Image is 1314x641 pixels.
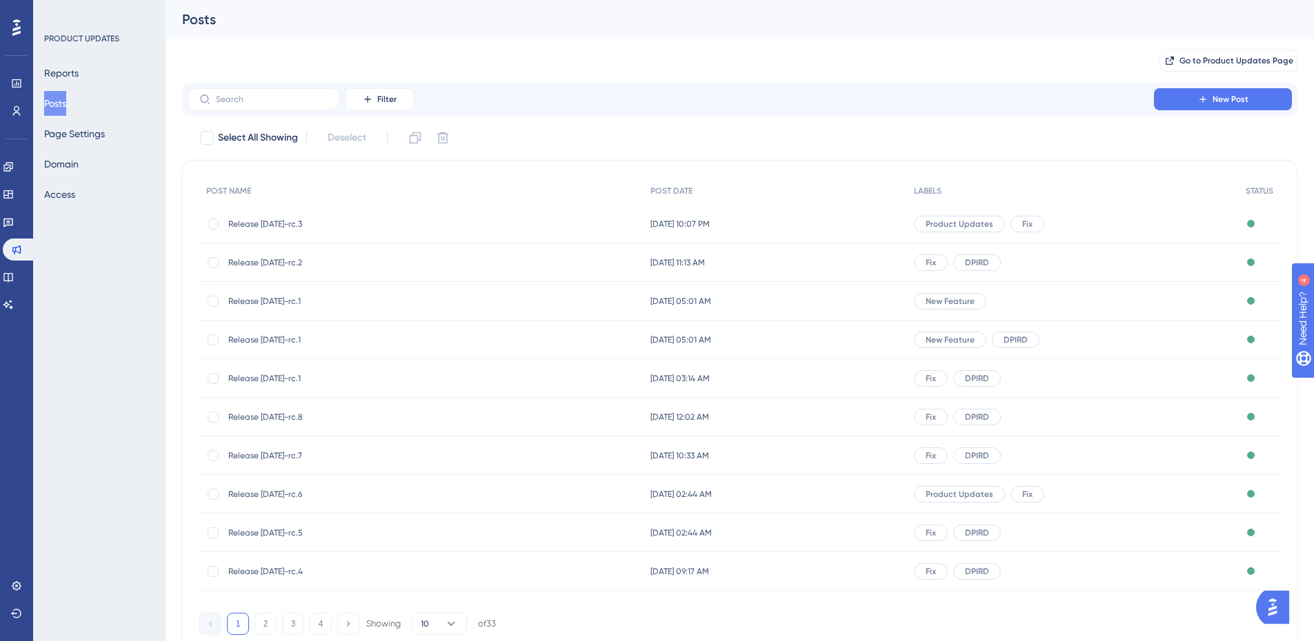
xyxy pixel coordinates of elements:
span: DPIRD [965,566,989,577]
span: Go to Product Updates Page [1179,55,1293,66]
button: Reports [44,61,79,85]
button: 2 [255,613,277,635]
span: Product Updates [926,218,993,230]
span: [DATE] 10:33 AM [650,450,709,461]
span: [DATE] 02:44 AM [650,489,712,500]
button: 1 [227,613,249,635]
span: Filter [377,94,397,105]
span: Fix [1022,218,1033,230]
span: Release [DATE]-rc.2 [228,257,449,268]
span: Select All Showing [218,130,298,146]
span: Fix [926,566,936,577]
button: Go to Product Updates Page [1159,50,1297,72]
span: DPIRD [965,450,989,461]
span: STATUS [1246,185,1273,196]
span: POST NAME [206,185,251,196]
span: [DATE] 11:13 AM [650,257,705,268]
span: [DATE] 12:02 AM [650,411,709,423]
span: New Post [1213,94,1248,105]
span: Fix [926,257,936,268]
span: [DATE] 02:44 AM [650,527,712,538]
span: Deselect [328,130,366,146]
div: PRODUCT UPDATES [44,33,119,44]
span: Release [DATE]-rc.1 [228,334,449,345]
span: New Feature [926,296,975,307]
span: [DATE] 10:07 PM [650,218,710,230]
iframe: UserGuiding AI Assistant Launcher [1256,587,1297,628]
span: Release [DATE]-rc.7 [228,450,449,461]
span: POST DATE [650,185,693,196]
button: Deselect [315,125,379,150]
span: Release [DATE]-rc.1 [228,296,449,307]
span: DPIRD [965,527,989,538]
span: Release [DATE]-rc.4 [228,566,449,577]
span: Fix [1022,489,1033,500]
input: Search [216,94,328,104]
span: [DATE] 05:01 AM [650,334,711,345]
span: DPIRD [965,373,989,384]
button: Filter [345,88,414,110]
button: 4 [310,613,332,635]
span: [DATE] 09:17 AM [650,566,709,577]
button: Page Settings [44,121,105,146]
div: Showing [366,618,401,630]
div: Posts [182,10,1263,29]
button: New Post [1154,88,1292,110]
span: Release [DATE]-rc.5 [228,527,449,538]
span: Product Updates [926,489,993,500]
span: Fix [926,411,936,423]
span: [DATE] 03:14 AM [650,373,710,384]
button: Domain [44,152,79,176]
button: 10 [412,613,467,635]
span: 10 [421,618,429,629]
span: Need Help? [32,3,86,20]
button: Access [44,182,75,207]
span: Fix [926,450,936,461]
span: DPIRD [965,257,989,268]
span: Release [DATE]-rc.8 [228,411,449,423]
div: 4 [95,7,99,18]
button: Posts [44,91,66,116]
span: DPIRD [965,411,989,423]
div: of 33 [478,618,496,630]
span: Release [DATE]-rc.1 [228,373,449,384]
span: DPIRD [1004,334,1028,345]
span: Fix [926,527,936,538]
span: [DATE] 05:01 AM [650,296,711,307]
button: 3 [282,613,304,635]
span: Release [DATE]-rc.6 [228,489,449,500]
span: LABELS [914,185,942,196]
span: Release [DATE]-rc.3 [228,218,449,230]
span: Fix [926,373,936,384]
span: New Feature [926,334,975,345]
